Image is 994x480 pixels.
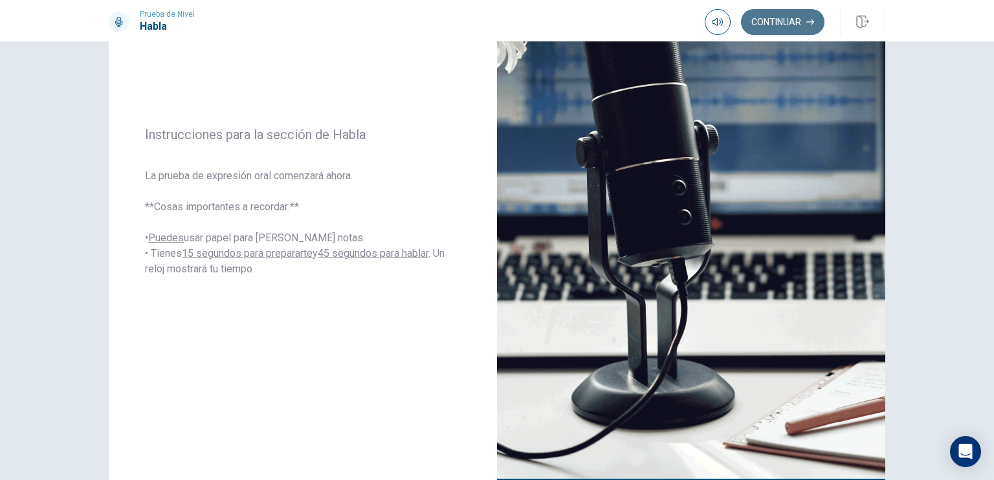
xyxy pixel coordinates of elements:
div: Open Intercom Messenger [950,436,981,467]
h1: Habla [140,19,195,34]
span: La prueba de expresión oral comenzará ahora. **Cosas importantes a recordar:** • usar papel para ... [145,168,461,277]
u: Puedes [148,232,184,244]
span: Instrucciones para la sección de Habla [145,127,461,142]
u: 15 segundos para prepararte [182,247,313,259]
u: 45 segundos para hablar [318,247,428,259]
span: Prueba de Nivel [140,10,195,19]
button: Continuar [741,9,824,35]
